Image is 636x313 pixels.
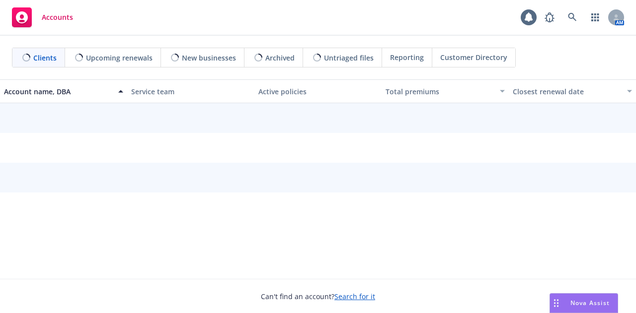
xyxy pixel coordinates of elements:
span: Clients [33,53,57,63]
button: Closest renewal date [509,79,636,103]
span: Reporting [390,52,424,63]
a: Switch app [585,7,605,27]
button: Total premiums [382,79,509,103]
span: Accounts [42,13,73,21]
div: Active policies [258,86,378,97]
div: Account name, DBA [4,86,112,97]
a: Accounts [8,3,77,31]
a: Report a Bug [540,7,559,27]
span: New businesses [182,53,236,63]
span: Upcoming renewals [86,53,153,63]
div: Service team [131,86,250,97]
a: Search [562,7,582,27]
span: Archived [265,53,295,63]
span: Nova Assist [570,299,610,307]
button: Nova Assist [550,293,618,313]
span: Customer Directory [440,52,507,63]
span: Untriaged files [324,53,374,63]
div: Drag to move [550,294,562,313]
button: Active policies [254,79,382,103]
span: Can't find an account? [261,291,375,302]
div: Closest renewal date [513,86,621,97]
a: Search for it [334,292,375,301]
button: Service team [127,79,254,103]
div: Total premiums [386,86,494,97]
